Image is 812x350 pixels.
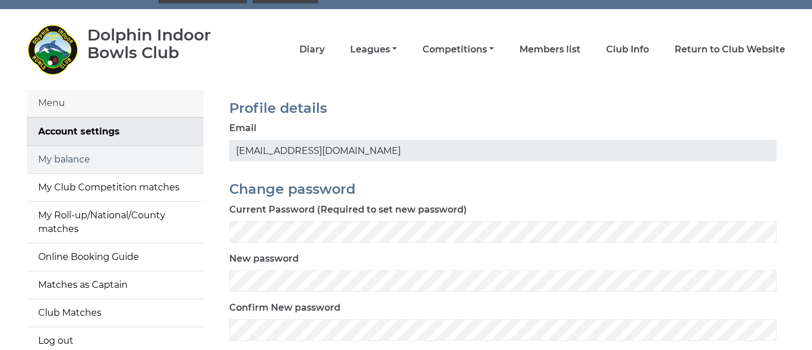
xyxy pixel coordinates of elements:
[229,182,777,197] h2: Change password
[229,101,777,116] h2: Profile details
[675,43,785,56] a: Return to Club Website
[229,301,340,315] label: Confirm New password
[27,118,204,145] a: Account settings
[27,89,204,117] div: Menu
[606,43,649,56] a: Club Info
[229,121,257,135] label: Email
[27,24,78,75] img: Dolphin Indoor Bowls Club
[27,299,204,327] a: Club Matches
[299,43,324,56] a: Diary
[87,26,244,62] div: Dolphin Indoor Bowls Club
[423,43,494,56] a: Competitions
[27,243,204,271] a: Online Booking Guide
[27,271,204,299] a: Matches as Captain
[27,202,204,243] a: My Roll-up/National/County matches
[229,252,299,266] label: New password
[27,174,204,201] a: My Club Competition matches
[350,43,397,56] a: Leagues
[229,203,467,217] label: Current Password (Required to set new password)
[27,146,204,173] a: My balance
[519,43,580,56] a: Members list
